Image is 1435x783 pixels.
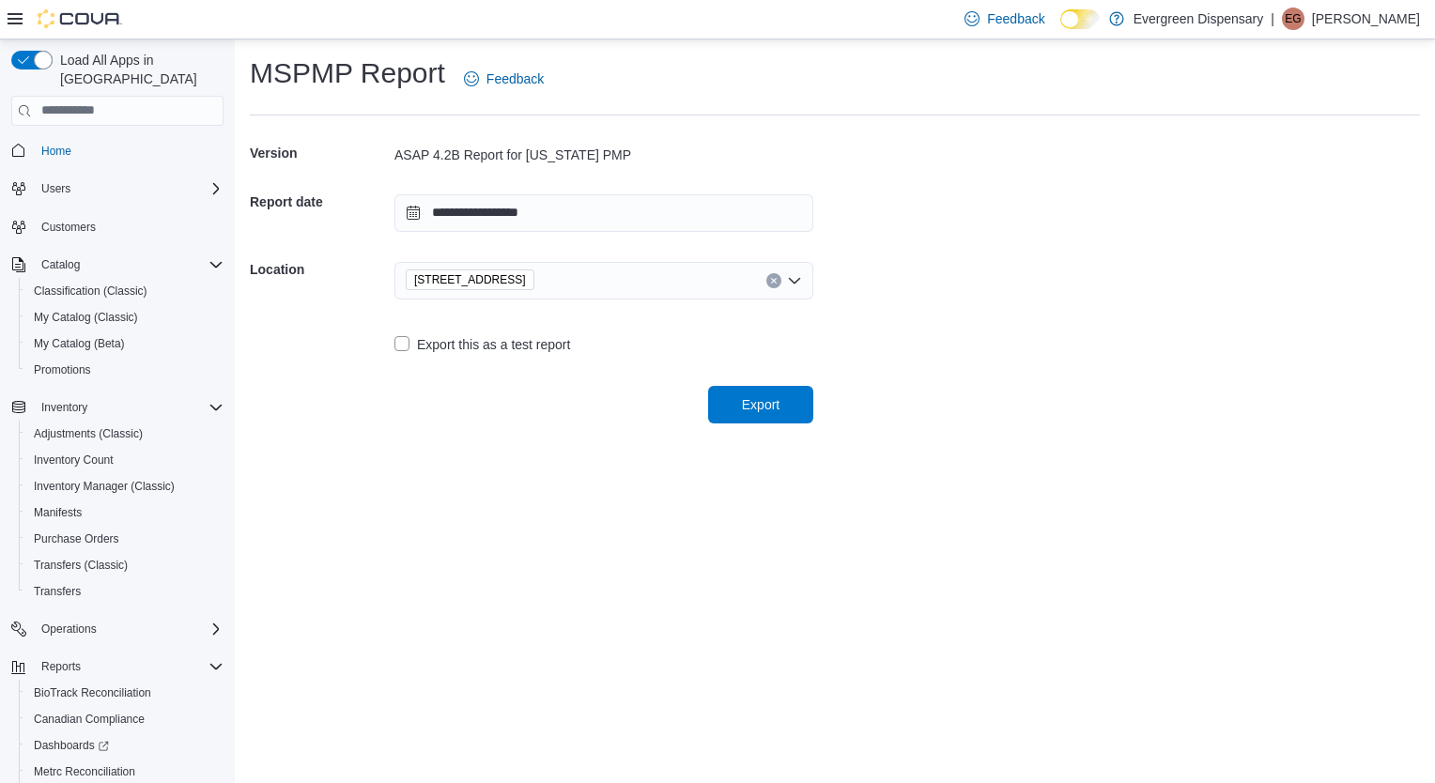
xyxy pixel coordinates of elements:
span: Adjustments (Classic) [34,426,143,441]
span: Inventory Count [26,449,224,471]
button: Inventory [34,396,95,419]
div: Enos Gee [1282,8,1304,30]
button: Users [4,176,231,202]
span: Manifests [26,501,224,524]
button: Classification (Classic) [19,278,231,304]
span: Inventory Manager (Classic) [26,475,224,498]
a: My Catalog (Classic) [26,306,146,329]
span: Metrc Reconciliation [34,764,135,779]
span: Inventory Count [34,453,114,468]
span: Transfers (Classic) [26,554,224,576]
span: Dashboards [34,738,109,753]
h1: MSPMP Report [250,54,445,92]
button: Inventory Manager (Classic) [19,473,231,499]
span: [STREET_ADDRESS] [414,270,526,289]
span: My Catalog (Beta) [34,336,125,351]
a: Promotions [26,359,99,381]
input: Press the down key to open a popover containing a calendar. [394,194,813,232]
span: Manifests [34,505,82,520]
span: Purchase Orders [26,528,224,550]
span: Transfers [34,584,81,599]
span: Catalog [41,257,80,272]
span: Home [41,144,71,159]
a: BioTrack Reconciliation [26,682,159,704]
button: Users [34,177,78,200]
span: Operations [34,618,224,640]
span: My Catalog (Classic) [26,306,224,329]
span: Feedback [486,69,544,88]
button: Catalog [4,252,231,278]
span: Export [742,395,779,414]
span: BioTrack Reconciliation [34,685,151,700]
span: Feedback [987,9,1044,28]
a: Inventory Manager (Classic) [26,475,182,498]
a: Dashboards [19,732,231,759]
button: Manifests [19,499,231,526]
button: My Catalog (Classic) [19,304,231,330]
span: Users [41,181,70,196]
span: Promotions [34,362,91,377]
label: Export this as a test report [394,333,570,356]
span: Promotions [26,359,224,381]
a: Adjustments (Classic) [26,422,150,445]
p: | [1271,8,1274,30]
button: Customers [4,213,231,240]
span: Classification (Classic) [34,284,147,299]
span: Home [34,139,224,162]
span: Catalog [34,253,224,276]
button: Open list of options [787,273,802,288]
button: Reports [4,653,231,680]
button: Reports [34,655,88,678]
a: Home [34,140,79,162]
button: My Catalog (Beta) [19,330,231,357]
h5: Report date [250,183,391,221]
span: Dark Mode [1060,29,1061,30]
span: Load All Apps in [GEOGRAPHIC_DATA] [53,51,224,88]
span: Inventory [34,396,224,419]
span: Operations [41,622,97,637]
p: [PERSON_NAME] [1312,8,1420,30]
span: Inventory Manager (Classic) [34,479,175,494]
span: Customers [41,220,96,235]
button: Clear input [766,273,781,288]
span: Inventory [41,400,87,415]
span: Customers [34,215,224,238]
input: Accessible screen reader label [542,269,544,292]
button: Inventory Count [19,447,231,473]
a: Transfers [26,580,88,603]
a: Dashboards [26,734,116,757]
h5: Version [250,134,391,172]
p: Evergreen Dispensary [1134,8,1264,30]
span: Dashboards [26,734,224,757]
a: Metrc Reconciliation [26,760,143,783]
div: ASAP 4.2B Report for [US_STATE] PMP [394,146,813,164]
a: Classification (Classic) [26,280,155,302]
button: BioTrack Reconciliation [19,680,231,706]
span: Purchase Orders [34,531,119,546]
span: EG [1285,8,1301,30]
span: Metrc Reconciliation [26,760,224,783]
button: Purchase Orders [19,526,231,552]
img: Cova [38,9,122,28]
a: Canadian Compliance [26,708,152,730]
button: Transfers [19,578,231,605]
a: My Catalog (Beta) [26,332,132,355]
span: Transfers [26,580,224,603]
a: Customers [34,216,103,238]
button: Catalog [34,253,87,276]
input: Dark Mode [1060,9,1100,29]
a: Feedback [456,60,551,98]
span: Classification (Classic) [26,280,224,302]
span: Adjustments (Classic) [26,422,224,445]
button: Canadian Compliance [19,706,231,732]
button: Adjustments (Classic) [19,421,231,447]
span: Canadian Compliance [26,708,224,730]
span: Reports [41,659,81,674]
a: Transfers (Classic) [26,554,135,576]
span: My Catalog (Beta) [26,332,224,355]
a: Manifests [26,501,89,524]
a: Inventory Count [26,449,121,471]
button: Export [708,386,813,423]
span: BioTrack Reconciliation [26,682,224,704]
a: Purchase Orders [26,528,127,550]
